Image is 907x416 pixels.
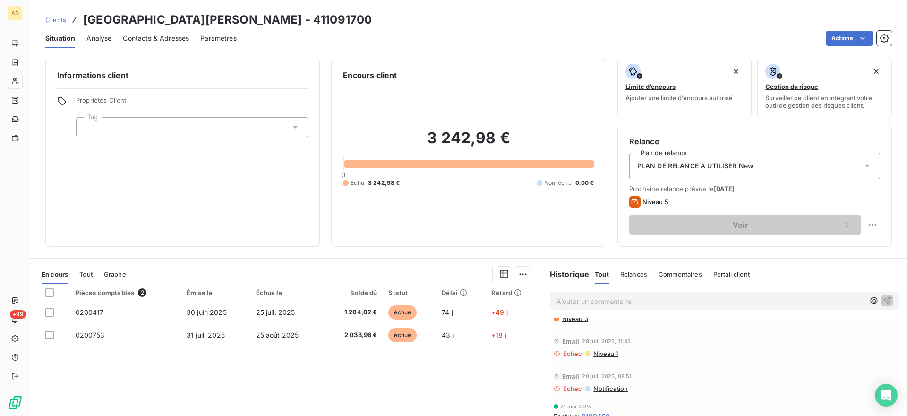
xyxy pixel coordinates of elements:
[329,330,377,340] span: 2 038,96 €
[86,34,111,43] span: Analyse
[123,34,189,43] span: Contacts & Adresses
[76,288,175,297] div: Pièces comptables
[629,215,861,235] button: Voir
[442,331,454,339] span: 43 j
[491,331,506,339] span: +18 j
[625,83,676,90] span: Limite d’encours
[625,94,733,102] span: Ajouter une limite d’encours autorisé
[560,404,592,409] span: 21 mai 2025
[84,123,92,131] input: Ajouter une valeur
[256,308,295,316] span: 25 juil. 2025
[42,270,68,278] span: En cours
[620,270,647,278] span: Relances
[563,350,582,357] span: Echec
[329,289,377,296] div: Solde dû
[187,308,227,316] span: 30 juin 2025
[8,6,23,21] div: AD
[45,34,75,43] span: Situation
[582,373,632,379] span: 20 juil. 2025, 08:51
[757,58,892,118] button: Gestion du risqueSurveiller ce client en intégrant votre outil de gestion des risques client.
[442,308,453,316] span: 74 j
[713,270,750,278] span: Portail client
[343,129,594,157] h2: 3 242,98 €
[388,305,417,320] span: échue
[592,385,628,392] span: Notification
[629,185,880,192] span: Prochaine relance prévue le
[562,338,580,345] span: Email
[76,96,308,110] span: Propriétés Client
[544,179,572,187] span: Non-échu
[104,270,126,278] span: Graphe
[491,289,536,296] div: Retard
[575,179,594,187] span: 0,00 €
[10,310,26,319] span: +99
[582,338,631,344] span: 28 juil. 2025, 11:43
[329,308,377,317] span: 1 204,02 €
[595,270,609,278] span: Tout
[826,31,873,46] button: Actions
[641,221,840,229] span: Voir
[76,331,105,339] span: 0200753
[256,289,318,296] div: Échue le
[563,385,582,392] span: Echec
[617,58,752,118] button: Limite d’encoursAjouter une limite d’encours autorisé
[561,315,588,322] span: Niveau 3
[342,171,345,179] span: 0
[351,179,364,187] span: Échu
[637,161,754,171] span: PLAN DE RELANCE A UTILISER New
[542,269,590,280] h6: Historique
[368,179,400,187] span: 3 242,98 €
[138,288,146,297] span: 2
[187,289,245,296] div: Émise le
[629,136,880,147] h6: Relance
[765,94,884,109] span: Surveiller ce client en intégrant votre outil de gestion des risques client.
[8,395,23,410] img: Logo LeanPay
[562,373,580,380] span: Email
[388,289,430,296] div: Statut
[714,185,735,192] span: [DATE]
[200,34,237,43] span: Paramètres
[442,289,480,296] div: Délai
[83,11,372,28] h3: [GEOGRAPHIC_DATA][PERSON_NAME] - 411091700
[45,15,66,25] a: Clients
[256,331,299,339] span: 25 août 2025
[45,16,66,24] span: Clients
[875,384,898,407] div: Open Intercom Messenger
[79,270,93,278] span: Tout
[388,328,417,342] span: échue
[642,198,668,206] span: Niveau 5
[187,331,225,339] span: 31 juil. 2025
[57,69,308,81] h6: Informations client
[592,350,618,357] span: Niveau 1
[343,69,397,81] h6: Encours client
[659,270,702,278] span: Commentaires
[765,83,818,90] span: Gestion du risque
[76,308,104,316] span: 0200417
[491,308,508,316] span: +49 j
